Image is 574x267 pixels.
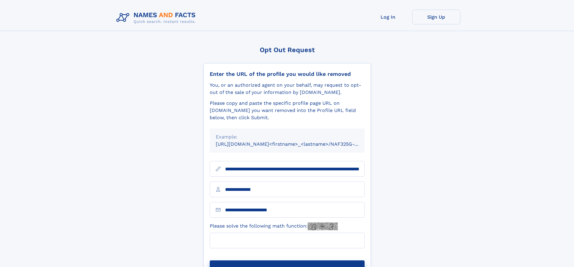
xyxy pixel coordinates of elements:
div: Please copy and paste the specific profile page URL on [DOMAIN_NAME] you want removed into the Pr... [210,100,365,121]
div: Enter the URL of the profile you would like removed [210,71,365,77]
div: You, or an authorized agent on your behalf, may request to opt-out of the sale of your informatio... [210,82,365,96]
small: [URL][DOMAIN_NAME]<firstname>_<lastname>/NAF325G-xxxxxxxx [216,141,376,147]
div: Example: [216,133,359,141]
a: Log In [364,10,412,24]
div: Opt Out Request [203,46,371,54]
label: Please solve the following math function: [210,222,338,230]
img: Logo Names and Facts [114,10,201,26]
a: Sign Up [412,10,460,24]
